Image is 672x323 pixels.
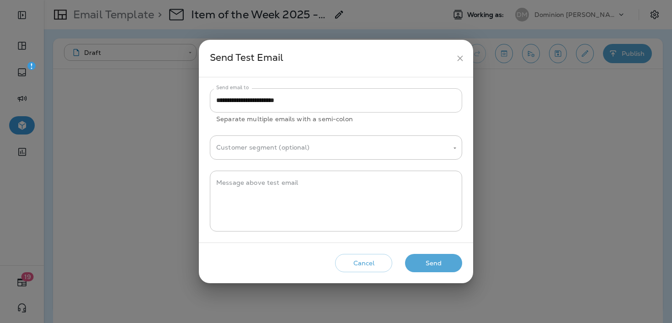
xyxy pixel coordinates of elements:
button: close [452,50,469,67]
label: Send email to [216,84,249,91]
p: Separate multiple emails with a semi-colon [216,114,456,124]
button: Send [405,254,462,273]
button: Cancel [335,254,392,273]
div: Send Test Email [210,50,452,67]
button: Open [451,144,459,152]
